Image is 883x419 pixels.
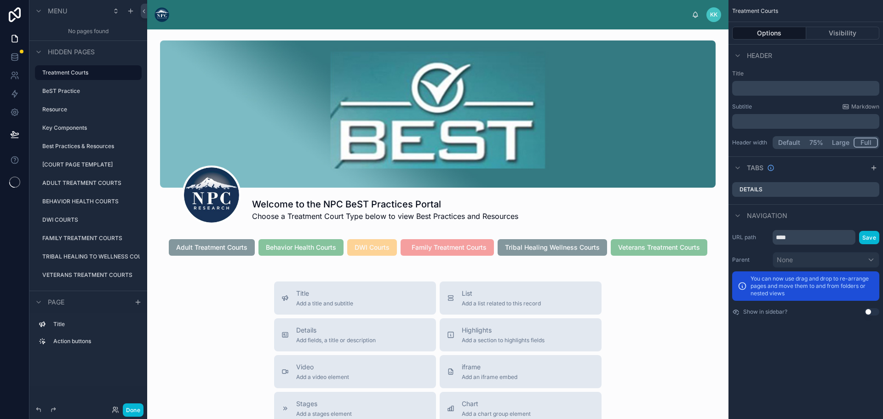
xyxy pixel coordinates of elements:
span: Add a stages element [296,410,352,418]
span: Add an iframe embed [462,373,517,381]
label: FAMILY TREATMENT COURTS [42,235,140,242]
span: Highlights [462,326,545,335]
span: Add a section to highlights fields [462,337,545,344]
label: Treatment Courts [42,69,136,76]
label: Title [732,70,879,77]
p: You can now use drag and drop to re-arrange pages and move them to and from folders or nested views [751,275,874,297]
span: iframe [462,362,517,372]
span: Stages [296,399,352,408]
label: VETERANS TREATMENT COURTS [42,271,140,279]
label: ADULT TREATMENT COURTS [42,179,140,187]
span: List [462,289,541,298]
label: Subtitle [732,103,752,110]
span: Chart [462,399,531,408]
button: Large [828,138,854,148]
label: [COURT PAGE TEMPLATE] [42,161,140,168]
span: Details [296,326,376,335]
label: Parent [732,256,769,264]
span: Title [296,289,353,298]
span: Page [48,298,64,307]
button: Done [123,403,143,417]
div: scrollable content [29,313,147,358]
label: URL path [732,234,769,241]
button: DetailsAdd fields, a title or description [274,318,436,351]
label: Action buttons [53,338,138,345]
span: Navigation [747,211,787,220]
button: iframeAdd an iframe embed [440,355,602,388]
span: Add a list related to this record [462,300,541,307]
div: No pages found [29,22,147,40]
a: Markdown [842,103,879,110]
span: Add fields, a title or description [296,337,376,344]
label: TRIBAL HEALING TO WELLNESS COURTS [42,253,140,260]
span: Tabs [747,163,763,172]
button: TitleAdd a title and subtitle [274,281,436,315]
label: Header width [732,139,769,146]
label: Title [53,321,138,328]
span: Markdown [851,103,879,110]
button: Full [854,138,878,148]
span: Add a chart group element [462,410,531,418]
span: KK [710,11,717,18]
button: 75% [804,138,828,148]
button: Options [732,27,806,40]
button: Default [774,138,804,148]
label: Best Practices & Resources [42,143,140,150]
span: Add a title and subtitle [296,300,353,307]
div: scrollable content [177,13,692,17]
label: Show in sidebar? [743,308,787,316]
button: HighlightsAdd a section to highlights fields [440,318,602,351]
label: Key Components [42,124,140,132]
label: Resource [42,106,140,113]
div: scrollable content [732,81,879,96]
span: Add a video element [296,373,349,381]
button: None [773,252,879,268]
span: Menu [48,6,67,16]
label: Details [740,186,763,193]
button: Save [859,231,879,244]
span: Video [296,362,349,372]
span: None [777,255,793,264]
div: scrollable content [732,114,879,129]
label: BEHAVIOR HEALTH COURTS [42,198,140,205]
button: VideoAdd a video element [274,355,436,388]
img: App logo [155,7,169,22]
span: Hidden pages [48,47,95,57]
label: BeST Practice [42,87,140,95]
button: ListAdd a list related to this record [440,281,602,315]
span: Treatment Courts [732,7,778,15]
label: DWI COURTS [42,216,140,224]
button: Visibility [806,27,880,40]
span: Header [747,51,772,60]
